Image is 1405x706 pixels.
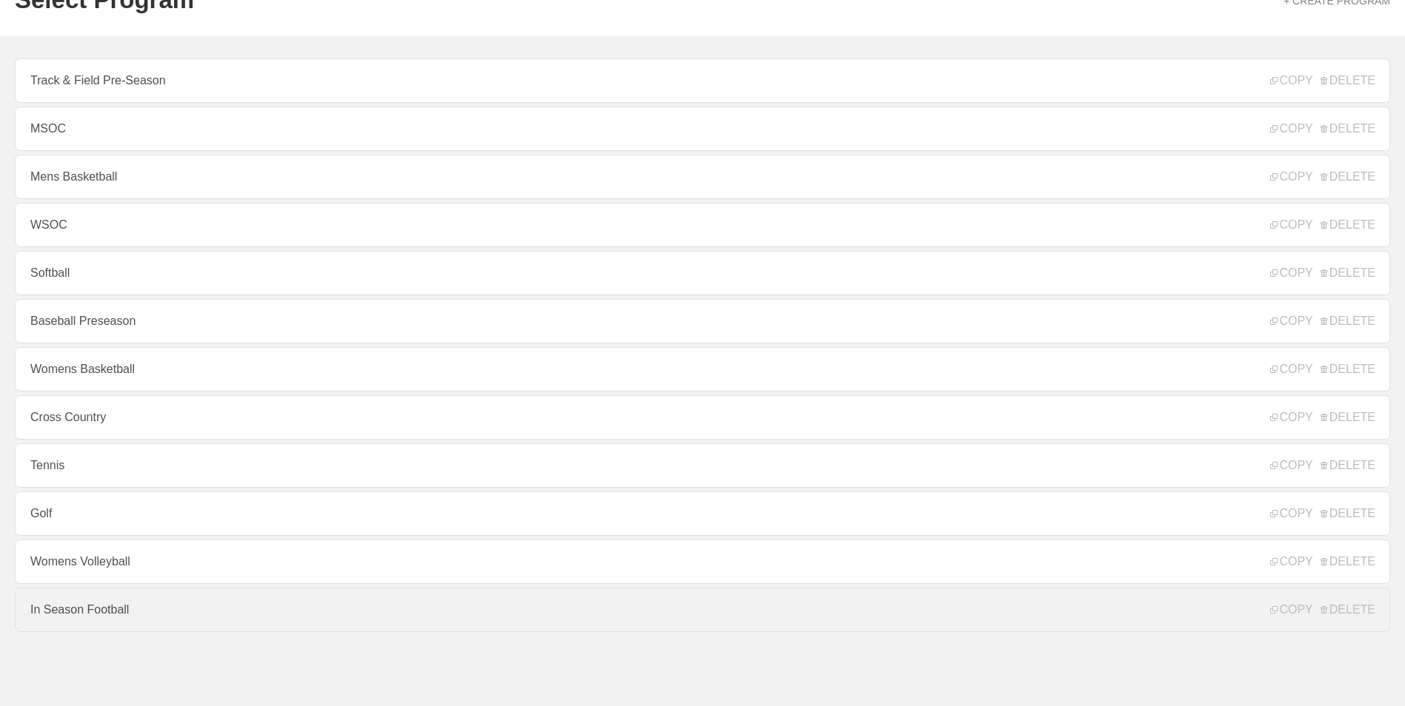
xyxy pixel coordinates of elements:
[15,395,1390,440] a: Cross Country
[1321,507,1375,520] span: DELETE
[1270,459,1312,472] span: COPY
[15,203,1390,247] a: WSOC
[15,588,1390,632] a: In Season Football
[1321,74,1375,87] span: DELETE
[1321,170,1375,184] span: DELETE
[1270,363,1312,376] span: COPY
[1270,266,1312,280] span: COPY
[15,443,1390,488] a: Tennis
[15,539,1390,584] a: Womens Volleyball
[1321,315,1375,328] span: DELETE
[15,58,1390,103] a: Track & Field Pre-Season
[1270,411,1312,424] span: COPY
[15,491,1390,536] a: Golf
[15,155,1390,199] a: Mens Basketball
[1331,635,1405,706] iframe: Chat Widget
[1321,122,1375,135] span: DELETE
[1270,603,1312,616] span: COPY
[1321,218,1375,232] span: DELETE
[1270,74,1312,87] span: COPY
[1321,555,1375,568] span: DELETE
[1321,603,1375,616] span: DELETE
[15,299,1390,343] a: Baseball Preseason
[1270,315,1312,328] span: COPY
[1270,555,1312,568] span: COPY
[1270,122,1312,135] span: COPY
[1270,170,1312,184] span: COPY
[1270,218,1312,232] span: COPY
[1321,363,1375,376] span: DELETE
[1321,411,1375,424] span: DELETE
[1321,266,1375,280] span: DELETE
[15,107,1390,151] a: MSOC
[15,347,1390,391] a: Womens Basketball
[1270,507,1312,520] span: COPY
[1321,459,1375,472] span: DELETE
[15,251,1390,295] a: Softball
